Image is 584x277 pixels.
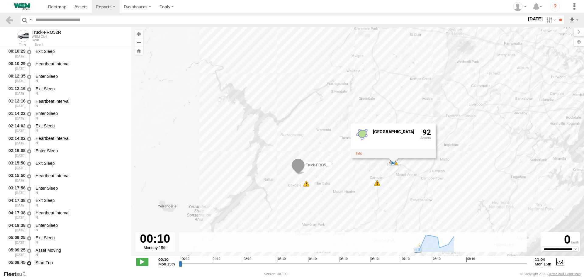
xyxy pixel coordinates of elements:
span: Heading: 3 [36,116,38,120]
span: Truck-FRO52R [306,163,331,167]
span: 09:10 [466,257,475,262]
div: 01:12:16 [DATE] [5,98,26,109]
div: 05:09:25 [DATE] [5,247,26,258]
div: SWK [32,38,61,42]
span: Heading: 3 [36,129,38,132]
label: Export results as... [569,16,579,24]
span: Mon 15th Sep 2025 [535,262,551,266]
div: Heartbeat Interval [36,99,126,104]
span: 01:10 [212,257,220,262]
label: Search Filter Options [544,16,557,24]
div: WEM Civil [32,35,61,38]
div: 03:15:50 [DATE] [5,172,26,183]
strong: 00:10 [158,257,175,262]
span: Heading: 6 [36,241,38,244]
button: Zoom Home [134,47,143,55]
img: WEMCivilLogo.svg [6,3,38,10]
div: Heartbeat Interval [36,61,126,67]
div: Exit Sleep [36,86,126,92]
div: 00:10:29 [DATE] [5,60,26,71]
div: Enter Sleep [36,111,126,116]
div: Exit Sleep [36,235,126,241]
div: 04:17:38 [DATE] [5,209,26,220]
strong: 11:04 [535,257,551,262]
label: Play/Stop [136,258,148,266]
span: 03:10 [277,257,286,262]
div: 00:10:29 [DATE] [5,48,26,59]
div: 05:09:45 [DATE] [5,259,26,270]
span: Heading: 6 [36,228,38,232]
span: 05:10 [339,257,348,262]
span: 08:10 [432,257,440,262]
div: Enter Sleep [36,148,126,154]
div: Heartbeat Interval [36,210,126,216]
div: © Copyright 2025 - [520,272,581,276]
div: 02:14:02 [DATE] [5,122,26,133]
span: Heading: 6 [36,92,38,95]
span: Heading: 3 [36,141,38,145]
div: 03:15:50 [DATE] [5,160,26,171]
span: 00:10 [181,257,189,262]
div: 01:14:22 [DATE] [5,110,26,121]
a: Visit our Website [3,271,31,277]
div: Heartbeat Interval [36,136,126,141]
div: Truck-FRO52R - View Asset History [32,30,61,35]
span: 02:10 [243,257,251,262]
a: Terms and Conditions [548,272,581,276]
div: Version: 307.00 [264,272,287,276]
label: Search Query [29,16,33,24]
div: 01:12:16 [DATE] [5,85,26,96]
div: 92 [420,128,431,148]
button: Zoom in [134,30,143,38]
i: ? [550,2,560,12]
div: Exit Sleep [36,49,126,54]
div: Asset Moving [36,248,126,253]
div: 05:09:25 [DATE] [5,234,26,245]
div: Enter Sleep [36,185,126,191]
span: Heading: 6 [36,253,38,257]
div: Exit Sleep [36,198,126,203]
div: 02:16:08 [DATE] [5,147,26,158]
div: 04:19:38 [DATE] [5,222,26,233]
a: View fence details [356,151,362,156]
div: Exit Sleep [36,123,126,129]
div: Start Trip [36,260,126,265]
span: Heading: 6 [36,79,38,83]
span: 04:10 [308,257,317,262]
span: Mon 15th Sep 2025 [158,262,175,266]
button: Zoom out [134,38,143,47]
div: Enter Sleep [36,223,126,228]
span: Heading: 6 [36,104,38,108]
div: 04:17:38 [DATE] [5,197,26,208]
span: 07:10 [401,257,409,262]
div: 00:12:35 [DATE] [5,73,26,84]
div: 02:14:02 [DATE] [5,135,26,146]
div: Enter Sleep [36,74,126,79]
div: 03:17:56 [DATE] [5,185,26,196]
span: Heading: 8 [36,191,38,195]
div: Exit Sleep [36,161,126,166]
span: Heading: 63 [36,265,40,269]
a: Back to previous Page [5,16,14,24]
div: Heartbeat Interval [36,173,126,178]
div: Time [5,43,26,46]
span: 06:10 [370,257,379,262]
div: Fence Name - Greater Sydney [373,130,415,134]
span: Heading: 8 [36,216,38,219]
span: Heading: 8 [36,203,38,207]
div: Event [35,43,131,46]
div: Kevin Webb [511,2,529,11]
label: [DATE] [527,16,544,22]
div: 0 [541,233,579,247]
